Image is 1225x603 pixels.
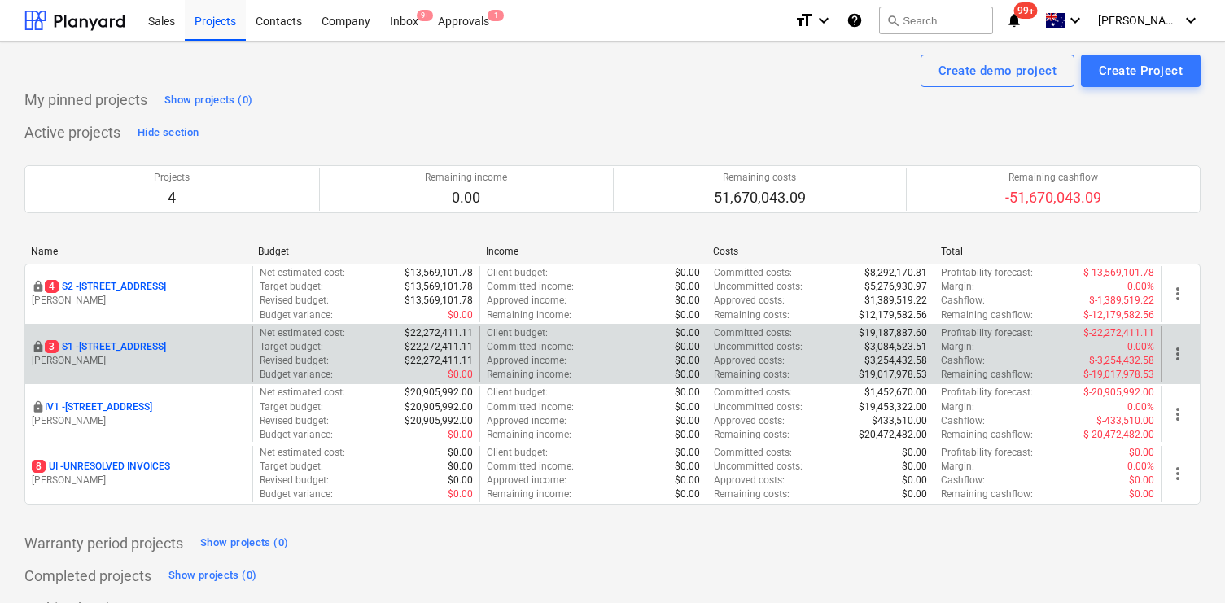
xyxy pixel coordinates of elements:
p: $-13,569,101.78 [1083,266,1154,280]
p: Approved income : [487,354,567,368]
p: Uncommitted costs : [714,460,803,474]
p: Remaining cashflow : [941,487,1033,501]
p: Remaining costs : [714,368,790,382]
div: Budget [258,246,472,257]
p: Client budget : [487,446,548,460]
p: IV1 - [STREET_ADDRESS] [45,400,152,414]
p: $3,084,523.51 [864,340,927,354]
div: Chat Widget [1144,525,1225,603]
p: $13,569,101.78 [405,280,473,294]
p: Remaining costs [714,171,806,185]
div: Hide section [138,124,199,142]
p: Approved costs : [714,414,785,428]
p: $13,569,101.78 [405,294,473,308]
span: more_vert [1168,284,1188,304]
p: $0.00 [675,280,700,294]
p: Client budget : [487,266,548,280]
p: $0.00 [675,326,700,340]
button: Show projects (0) [196,531,292,557]
p: Revised budget : [260,474,329,487]
p: $-19,017,978.53 [1083,368,1154,382]
p: $-433,510.00 [1096,414,1154,428]
i: keyboard_arrow_down [814,11,833,30]
i: keyboard_arrow_down [1065,11,1085,30]
p: Cashflow : [941,414,985,428]
p: $0.00 [448,460,473,474]
p: Net estimated cost : [260,266,345,280]
p: Warranty period projects [24,534,183,553]
p: $-12,179,582.56 [1083,308,1154,322]
div: Show projects (0) [164,91,252,110]
div: Total [941,246,1155,257]
span: 8 [32,460,46,473]
p: $20,905,992.00 [405,386,473,400]
p: Approved income : [487,414,567,428]
p: Committed costs : [714,386,792,400]
p: $0.00 [902,474,927,487]
p: $20,905,992.00 [405,414,473,428]
p: Margin : [941,280,974,294]
p: Remaining costs : [714,487,790,501]
p: Uncommitted costs : [714,400,803,414]
div: 8UI -UNRESOLVED INVOICES[PERSON_NAME] [32,460,246,487]
p: 0.00 [425,188,507,208]
p: $5,276,930.97 [864,280,927,294]
span: search [886,14,899,27]
p: $0.00 [902,460,927,474]
p: Committed income : [487,400,574,414]
p: $0.00 [902,487,927,501]
p: $0.00 [448,308,473,322]
p: $-3,254,432.58 [1089,354,1154,368]
p: Margin : [941,400,974,414]
p: $433,510.00 [872,414,927,428]
p: Remaining cashflow : [941,308,1033,322]
p: Approved income : [487,294,567,308]
span: 9+ [417,10,433,21]
p: [PERSON_NAME] [32,294,246,308]
p: $0.00 [675,340,700,354]
span: 3 [45,340,59,353]
p: $-20,472,482.00 [1083,428,1154,442]
div: IV1 -[STREET_ADDRESS][PERSON_NAME] [32,400,246,428]
p: [PERSON_NAME] [32,414,246,428]
p: $20,472,482.00 [859,428,927,442]
p: Approved costs : [714,474,785,487]
p: $8,292,170.81 [864,266,927,280]
p: $22,272,411.11 [405,326,473,340]
span: [PERSON_NAME] [1098,14,1179,27]
p: Approved costs : [714,354,785,368]
p: $0.00 [675,354,700,368]
p: Completed projects [24,566,151,586]
p: Remaining income [425,171,507,185]
p: $0.00 [675,368,700,382]
p: $0.00 [1129,474,1154,487]
p: Cashflow : [941,354,985,368]
p: $0.00 [902,446,927,460]
p: $0.00 [448,368,473,382]
p: $0.00 [675,446,700,460]
p: Remaining costs : [714,428,790,442]
p: Approved income : [487,474,567,487]
p: Revised budget : [260,294,329,308]
span: locked [32,340,45,353]
p: 4 [154,188,190,208]
div: This project is confidential [32,400,45,414]
p: $19,187,887.60 [859,326,927,340]
p: $0.00 [448,428,473,442]
p: $19,453,322.00 [859,400,927,414]
p: $12,179,582.56 [859,308,927,322]
p: $22,272,411.11 [405,340,473,354]
p: 0.00% [1127,400,1154,414]
p: $0.00 [448,474,473,487]
div: Create Project [1099,60,1183,81]
div: Income [486,246,700,257]
div: Show projects (0) [168,566,256,585]
p: $0.00 [675,308,700,322]
p: $0.00 [675,487,700,501]
p: My pinned projects [24,90,147,110]
p: Remaining income : [487,428,571,442]
p: Committed costs : [714,266,792,280]
p: Target budget : [260,400,323,414]
p: Revised budget : [260,354,329,368]
p: $0.00 [675,266,700,280]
